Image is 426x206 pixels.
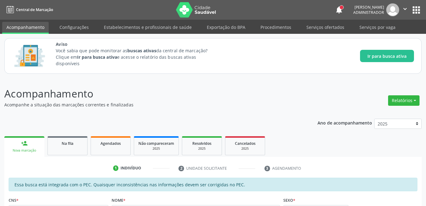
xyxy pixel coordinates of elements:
span: Central de Marcação [16,7,53,12]
p: Você sabia que pode monitorar as da central de marcação? Clique em e acesse o relatório das busca... [56,47,219,67]
p: Ano de acompanhamento [317,119,372,126]
div: 2025 [138,146,174,151]
span: Administrador [353,10,384,15]
label: Sexo [283,196,295,205]
a: Central de Marcação [4,5,53,15]
div: 2025 [230,146,260,151]
span: Resolvidos [192,141,211,146]
i:  [402,6,408,12]
span: Na fila [62,141,73,146]
img: img [386,3,399,16]
div: Nova marcação [9,148,40,153]
span: Aviso [56,41,219,47]
div: 2025 [186,146,217,151]
div: person_add [21,140,28,147]
strong: Ir para busca ativa [77,54,117,60]
button:  [399,3,411,16]
button: Ir para busca ativa [360,50,414,62]
span: Não compareceram [138,141,174,146]
button: Relatórios [388,95,420,106]
strong: buscas ativas [127,48,156,53]
button: notifications [335,6,343,14]
div: 1 [113,165,119,171]
button: apps [411,5,422,15]
span: Cancelados [235,141,256,146]
a: Serviços por vaga [355,22,400,33]
span: Agendados [100,141,121,146]
div: Essa busca está integrada com o PEC. Quaisquer inconsistências nas informações devem ser corrigid... [9,178,417,191]
a: Procedimentos [256,22,296,33]
a: Configurações [55,22,93,33]
p: Acompanhe a situação das marcações correntes e finalizadas [4,101,297,108]
img: Imagem de CalloutCard [12,42,47,70]
div: [PERSON_NAME] [353,5,384,10]
div: Indivíduo [121,165,141,171]
p: Acompanhamento [4,86,297,101]
a: Exportação do BPA [203,22,250,33]
label: Nome [112,196,125,205]
a: Serviços ofertados [302,22,349,33]
a: Acompanhamento [2,22,49,34]
a: Estabelecimentos e profissionais de saúde [100,22,196,33]
span: Ir para busca ativa [367,53,407,59]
